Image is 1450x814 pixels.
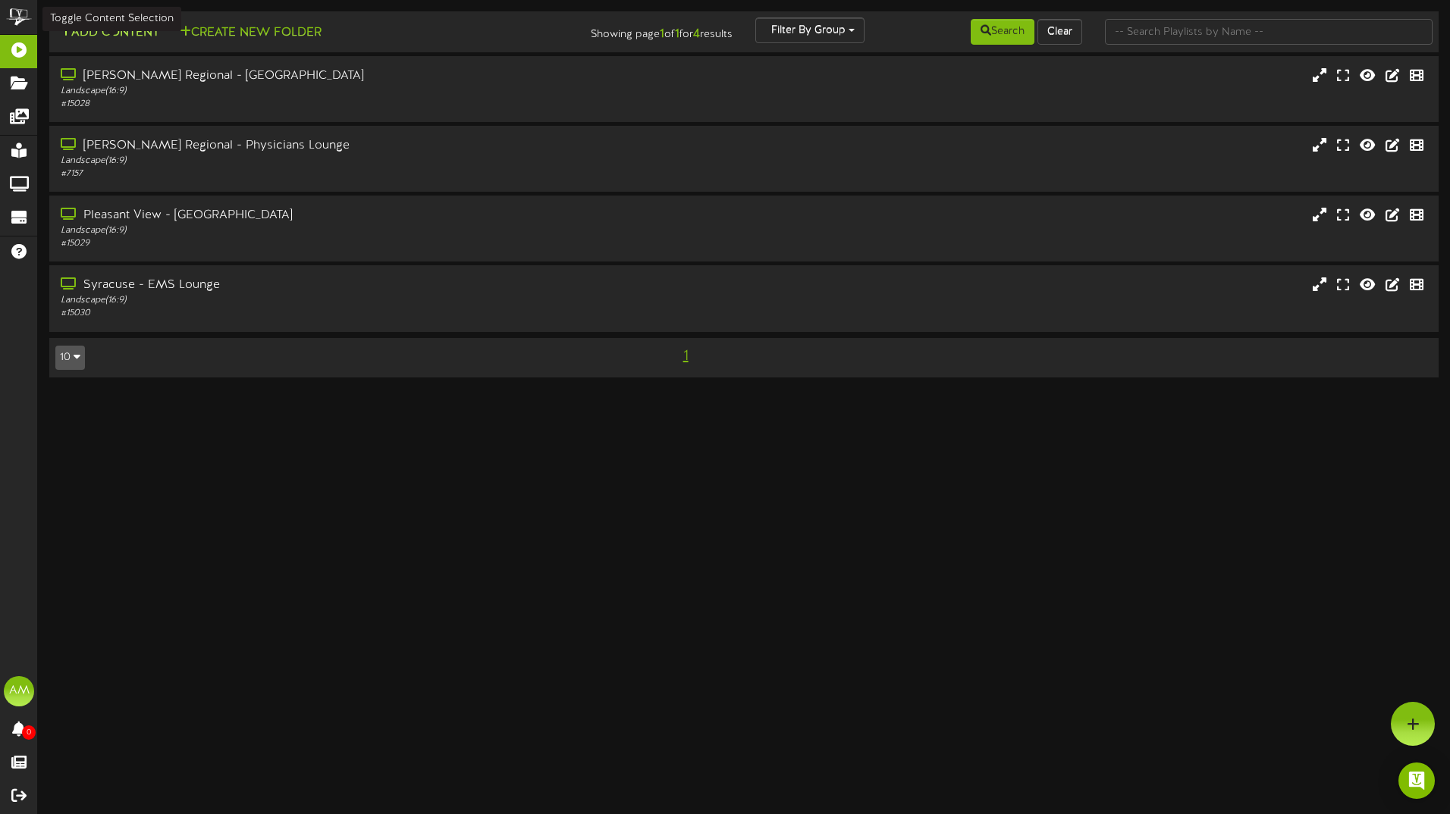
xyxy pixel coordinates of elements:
button: Clear [1037,19,1082,45]
div: # 15029 [61,237,617,250]
div: Showing page of for results [510,17,744,43]
div: # 7157 [61,167,617,180]
div: Landscape ( 16:9 ) [61,294,617,307]
div: Landscape ( 16:9 ) [61,224,617,237]
div: Syracuse - EMS Lounge [61,277,617,294]
div: [PERSON_NAME] Regional - Physicians Lounge [61,137,617,155]
div: Open Intercom Messenger [1398,762,1435,799]
input: -- Search Playlists by Name -- [1105,19,1433,45]
strong: 1 [675,27,679,41]
div: Pleasant View - [GEOGRAPHIC_DATA] [61,207,617,224]
button: Filter By Group [755,17,865,43]
div: [PERSON_NAME] Regional - [GEOGRAPHIC_DATA] [61,67,617,85]
div: # 15028 [61,98,617,111]
strong: 4 [693,27,700,41]
div: Landscape ( 16:9 ) [61,155,617,167]
button: Create New Folder [175,23,326,42]
span: 0 [22,725,36,740]
button: Search [971,19,1034,45]
div: # 15030 [61,307,617,320]
div: Landscape ( 16:9 ) [61,85,617,98]
div: AM [4,676,34,706]
span: 1 [679,348,692,365]
strong: 1 [660,27,664,41]
button: 10 [55,346,85,370]
button: Add Content [55,23,164,42]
